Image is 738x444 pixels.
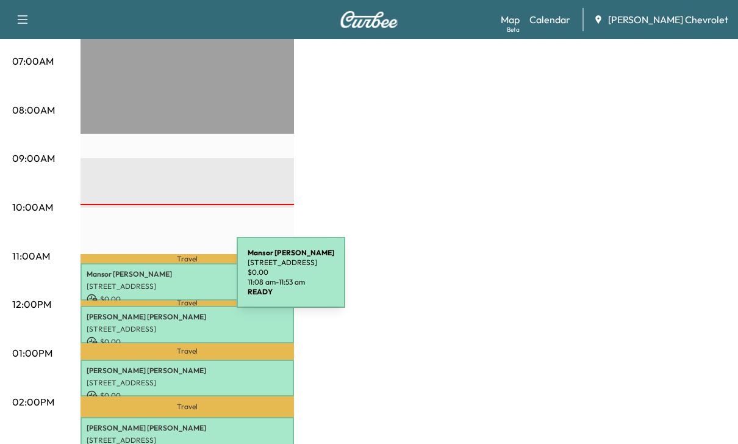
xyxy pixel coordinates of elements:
[81,343,294,360] p: Travel
[507,25,520,34] div: Beta
[87,378,288,388] p: [STREET_ADDRESS]
[248,267,334,277] p: $ 0.00
[501,12,520,27] a: MapBeta
[12,249,50,263] p: 11:00AM
[248,277,334,287] p: 11:08 am - 11:53 am
[248,248,334,257] b: Mansor [PERSON_NAME]
[87,337,288,348] p: $ 0.00
[87,269,288,279] p: Mansor [PERSON_NAME]
[12,346,52,360] p: 01:00PM
[248,287,273,296] b: READY
[12,200,53,214] p: 10:00AM
[248,258,334,267] p: [STREET_ADDRESS]
[87,282,288,291] p: [STREET_ADDRESS]
[87,312,288,322] p: [PERSON_NAME] [PERSON_NAME]
[340,11,398,28] img: Curbee Logo
[12,103,55,117] p: 08:00AM
[12,151,55,166] p: 09:00AM
[87,423,288,433] p: [PERSON_NAME] [PERSON_NAME]
[608,12,728,27] span: [PERSON_NAME] Chevrolet
[12,297,51,311] p: 12:00PM
[87,390,288,401] p: $ 0.00
[529,12,570,27] a: Calendar
[87,324,288,334] p: [STREET_ADDRESS]
[87,366,288,376] p: [PERSON_NAME] [PERSON_NAME]
[87,294,288,305] p: $ 0.00
[12,54,54,68] p: 07:00AM
[81,300,294,306] p: Travel
[81,254,294,263] p: Travel
[12,395,54,409] p: 02:00PM
[81,396,294,417] p: Travel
